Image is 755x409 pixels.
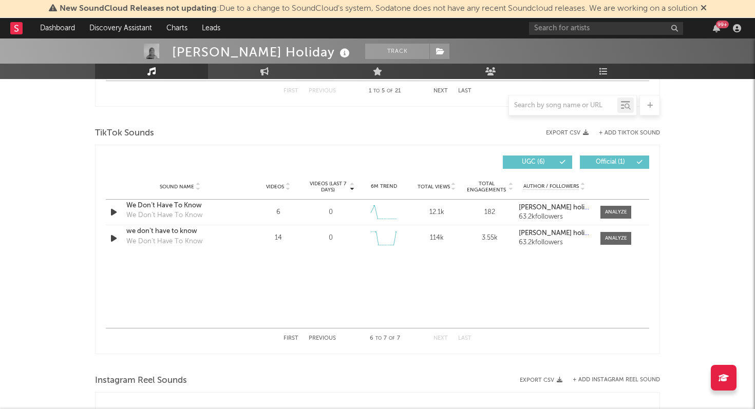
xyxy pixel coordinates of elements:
button: + Add Instagram Reel Sound [573,377,660,383]
div: 3.55k [466,233,514,243]
button: Track [365,44,429,59]
input: Search for artists [529,22,683,35]
span: Sound Name [160,184,194,190]
div: 12.1k [413,207,461,218]
div: 6 7 7 [356,333,413,345]
div: 114k [413,233,461,243]
span: Total Engagements [466,181,507,193]
span: Dismiss [701,5,707,13]
button: Next [433,88,448,94]
span: Videos [266,184,284,190]
div: [PERSON_NAME] Holiday [172,44,352,61]
button: Export CSV [520,377,562,383]
a: Discovery Assistant [82,18,159,38]
button: + Add TikTok Sound [599,130,660,136]
a: Leads [195,18,228,38]
div: 63.2k followers [519,213,590,221]
button: Previous [309,336,336,341]
strong: [PERSON_NAME] holiday [519,230,596,237]
span: New SoundCloud Releases not updating [60,5,217,13]
span: Total Views [418,184,450,190]
a: [PERSON_NAME] holiday [519,230,590,237]
button: Next [433,336,448,341]
a: We Don’t Have To Know [126,201,234,211]
a: Charts [159,18,195,38]
input: Search by song name or URL [509,102,617,110]
span: to [373,89,380,93]
button: First [284,336,298,341]
span: Author / Followers [523,183,579,190]
button: UGC(6) [503,155,572,169]
span: Videos (last 7 days) [307,181,349,193]
div: We Don’t Have To Know [126,210,202,221]
div: 1 5 21 [356,85,413,98]
button: Last [458,336,471,341]
button: Last [458,88,471,94]
button: Export CSV [546,130,589,136]
a: we don’t have to know [126,226,234,237]
span: : Due to a change to SoundCloud's system, Sodatone does not have any recent Soundcloud releases. ... [60,5,697,13]
span: to [375,336,382,341]
div: 6 [254,207,302,218]
a: Dashboard [33,18,82,38]
span: of [389,336,395,341]
div: 182 [466,207,514,218]
div: + Add Instagram Reel Sound [562,377,660,383]
div: 99 + [716,21,729,28]
div: 6M Trend [360,183,408,190]
button: 99+ [713,24,720,32]
a: [PERSON_NAME] holiday [519,204,590,211]
div: 63.2k followers [519,239,590,246]
button: Previous [309,88,336,94]
button: First [284,88,298,94]
span: of [387,89,393,93]
div: 0 [329,207,333,218]
div: We Don’t Have To Know [126,237,202,247]
span: Official ( 1 ) [587,159,634,165]
span: UGC ( 6 ) [509,159,557,165]
div: 14 [254,233,302,243]
strong: [PERSON_NAME] holiday [519,204,596,211]
span: Instagram Reel Sounds [95,375,187,387]
span: TikTok Sounds [95,127,154,140]
div: 0 [329,233,333,243]
button: Official(1) [580,155,649,169]
button: + Add TikTok Sound [589,130,660,136]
